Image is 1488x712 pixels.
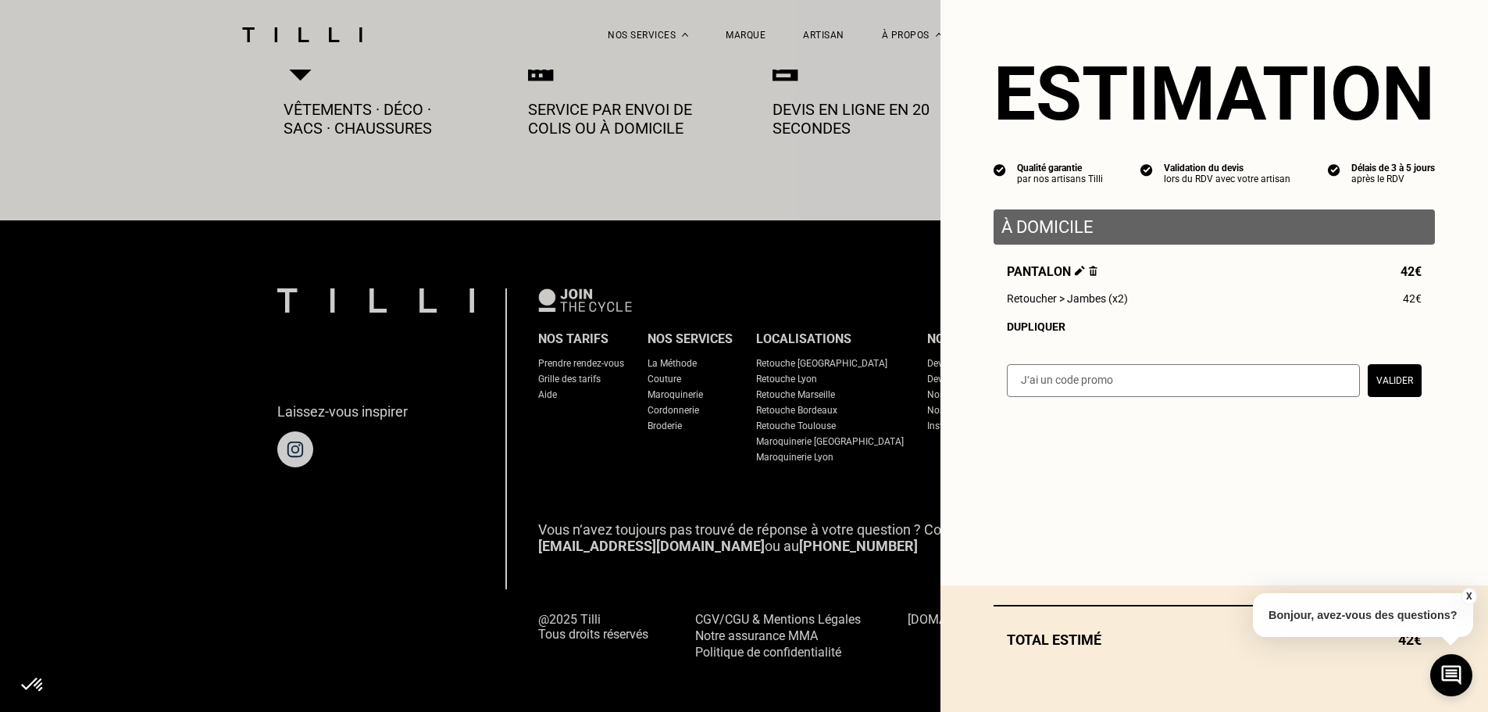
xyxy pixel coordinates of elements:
[994,163,1006,177] img: icon list info
[1403,292,1422,305] span: 42€
[1461,588,1476,605] button: X
[1007,292,1128,305] span: Retoucher > Jambes (x2)
[994,50,1435,138] section: Estimation
[1017,174,1103,184] div: par nos artisans Tilli
[1140,163,1153,177] img: icon list info
[1328,163,1340,177] img: icon list info
[1007,264,1097,279] span: Pantalon
[1253,593,1473,637] p: Bonjour, avez-vous des questions?
[1007,364,1360,397] input: J‘ai un code promo
[1017,163,1103,174] div: Qualité garantie
[1164,174,1290,184] div: lors du RDV avec votre artisan
[1351,174,1435,184] div: après le RDV
[1001,217,1427,237] p: À domicile
[1007,320,1422,333] div: Dupliquer
[1164,163,1290,174] div: Validation du devis
[994,631,1435,648] div: Total estimé
[1089,266,1097,276] img: Supprimer
[1351,163,1435,174] div: Délais de 3 à 5 jours
[1368,364,1422,397] button: Valider
[1075,266,1085,276] img: Éditer
[1401,264,1422,279] span: 42€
